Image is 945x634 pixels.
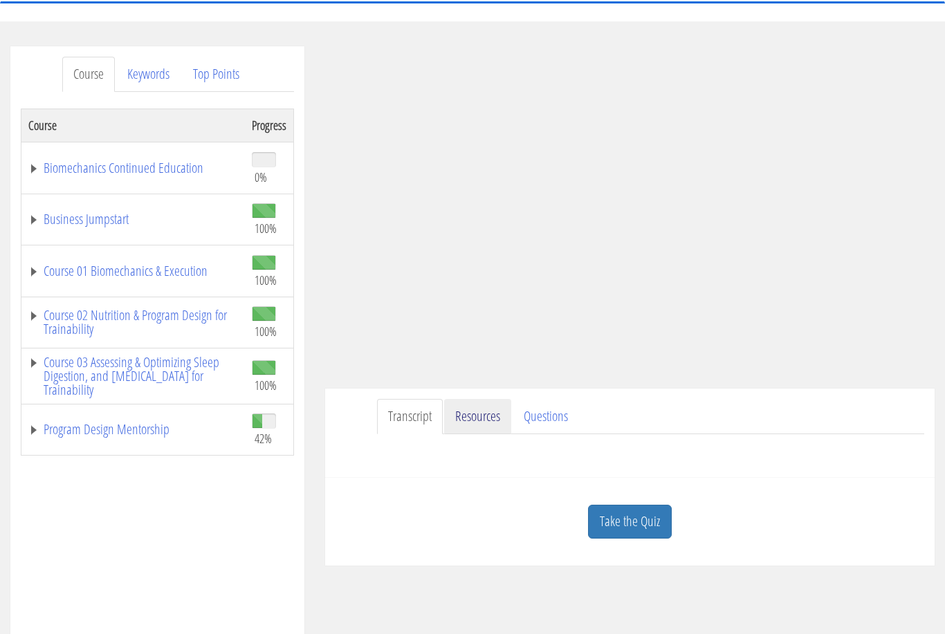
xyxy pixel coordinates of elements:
[28,161,238,175] a: Biomechanics Continued Education
[255,324,277,339] span: 100%
[444,399,511,434] a: Resources
[182,57,250,92] a: Top Points
[588,505,672,539] a: Take the Quiz
[28,264,238,278] a: Course 01 Biomechanics & Execution
[255,221,277,236] span: 100%
[245,109,294,142] th: Progress
[377,399,443,434] a: Transcript
[116,57,181,92] a: Keywords
[28,308,238,336] a: Course 02 Nutrition & Program Design for Trainability
[28,212,238,226] a: Business Jumpstart
[21,109,246,142] th: Course
[62,57,115,92] a: Course
[28,422,238,436] a: Program Design Mentorship
[255,377,277,393] span: 100%
[255,272,277,288] span: 100%
[28,355,238,397] a: Course 03 Assessing & Optimizing Sleep Digestion, and [MEDICAL_DATA] for Trainability
[513,399,579,434] a: Questions
[255,431,272,446] span: 42%
[255,169,267,185] span: 0%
